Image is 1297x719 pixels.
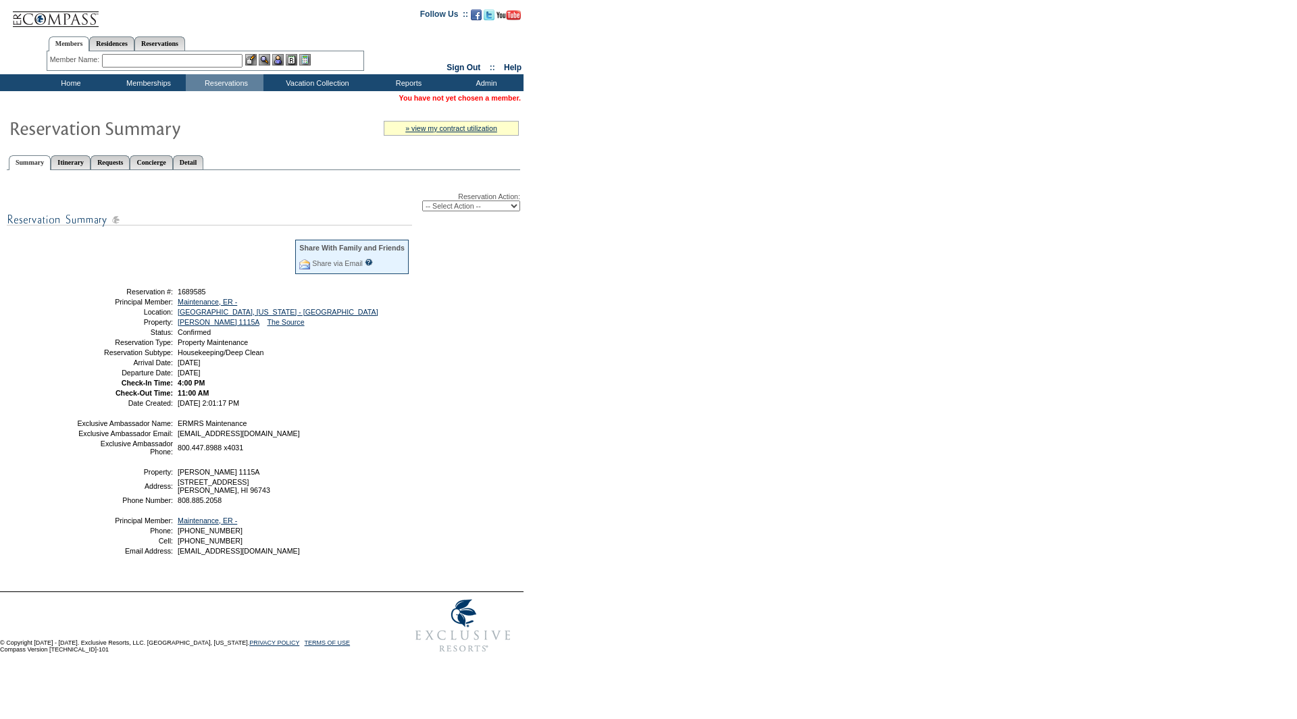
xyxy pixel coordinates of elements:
a: [PERSON_NAME] 1115A [178,318,259,326]
td: Location: [76,308,173,316]
img: Become our fan on Facebook [471,9,482,20]
span: 800.447.8988 x4031 [178,444,243,452]
span: You have not yet chosen a member. [399,94,521,102]
span: [DATE] [178,358,201,367]
td: Reservation Type: [76,338,173,346]
span: Confirmed [178,328,211,336]
td: Vacation Collection [263,74,368,91]
a: [GEOGRAPHIC_DATA], [US_STATE] - [GEOGRAPHIC_DATA] [178,308,378,316]
img: b_calculator.gif [299,54,311,65]
a: Summary [9,155,51,170]
td: Date Created: [76,399,173,407]
td: Exclusive Ambassador Name: [76,419,173,427]
span: :: [490,63,495,72]
span: Property Maintenance [178,338,248,346]
strong: Check-In Time: [122,379,173,387]
a: Residences [89,36,134,51]
span: ERMRS Maintenance [178,419,247,427]
img: View [259,54,270,65]
strong: Check-Out Time: [116,389,173,397]
a: The Source [267,318,304,326]
span: 1689585 [178,288,206,296]
td: Email Address: [76,547,173,555]
td: Status: [76,328,173,336]
img: subTtlResSummary.gif [7,211,412,228]
a: Subscribe to our YouTube Channel [497,14,521,22]
td: Reservation Subtype: [76,348,173,356]
span: [EMAIL_ADDRESS][DOMAIN_NAME] [178,547,300,555]
a: Help [504,63,522,72]
td: Principal Member: [76,298,173,306]
td: Cell: [76,537,173,545]
td: Phone Number: [76,496,173,504]
a: Follow us on Twitter [484,14,494,22]
td: Arrival Date: [76,358,173,367]
span: 11:00 AM [178,389,209,397]
td: Property: [76,318,173,326]
td: Departure Date: [76,369,173,377]
input: What is this? [365,259,373,266]
a: PRIVACY POLICY [249,639,299,646]
td: Reports [368,74,446,91]
td: Exclusive Ambassador Email: [76,429,173,437]
a: Concierge [130,155,172,169]
span: [PHONE_NUMBER] [178,527,243,535]
img: Reservaton Summary [9,114,279,141]
a: Members [49,36,90,51]
span: [DATE] 2:01:17 PM [178,399,239,407]
span: [EMAIL_ADDRESS][DOMAIN_NAME] [178,429,300,437]
div: Member Name: [50,54,102,65]
td: Address: [76,478,173,494]
span: [PHONE_NUMBER] [178,537,243,545]
div: Share With Family and Friends [299,244,405,252]
span: 4:00 PM [178,379,205,387]
td: Follow Us :: [420,8,468,24]
td: Principal Member: [76,516,173,525]
td: Phone: [76,527,173,535]
img: Reservations [286,54,297,65]
td: Reservation #: [76,288,173,296]
img: Impersonate [272,54,284,65]
span: [STREET_ADDRESS] [PERSON_NAME], HI 96743 [178,478,270,494]
a: » view my contract utilization [405,124,497,132]
span: [DATE] [178,369,201,377]
a: Maintenance, ER - [178,516,237,525]
a: Detail [173,155,204,169]
img: Follow us on Twitter [484,9,494,20]
td: Admin [446,74,524,91]
a: Sign Out [447,63,480,72]
img: Subscribe to our YouTube Channel [497,10,521,20]
a: Itinerary [51,155,91,169]
td: Reservations [186,74,263,91]
span: [PERSON_NAME] 1115A [178,468,259,476]
span: 808.885.2058 [178,496,222,504]
a: Share via Email [312,259,363,267]
td: Property: [76,468,173,476]
div: Reservation Action: [7,192,520,211]
a: TERMS OF USE [305,639,351,646]
a: Maintenance, ER - [178,298,237,306]
span: Housekeeping/Deep Clean [178,348,263,356]
a: Reservations [134,36,185,51]
a: Become our fan on Facebook [471,14,482,22]
img: b_edit.gif [245,54,257,65]
a: Requests [91,155,130,169]
td: Memberships [108,74,186,91]
img: Exclusive Resorts [403,592,524,660]
td: Home [30,74,108,91]
td: Exclusive Ambassador Phone: [76,440,173,456]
